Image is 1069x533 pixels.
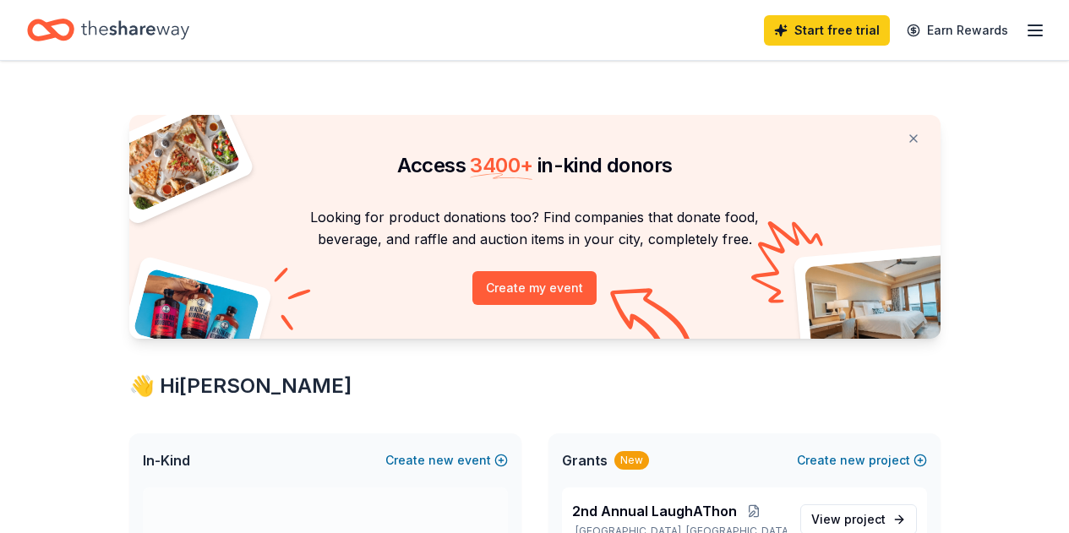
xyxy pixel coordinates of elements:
span: Access in-kind donors [397,153,673,177]
button: Createnewproject [797,450,927,470]
div: 👋 Hi [PERSON_NAME] [129,373,941,400]
p: Looking for product donations too? Find companies that donate food, beverage, and raffle and auct... [150,206,920,251]
button: Createnewevent [385,450,508,470]
img: Curvy arrow [610,288,695,351]
span: new [840,450,865,470]
span: Grants [562,450,608,470]
span: new [428,450,454,470]
span: project [844,512,886,526]
a: Home [27,10,189,50]
span: 2nd Annual LaughAThon [572,501,737,521]
button: Create my event [472,271,597,305]
img: Pizza [110,105,242,213]
span: 3400 + [470,153,532,177]
div: New [614,451,649,470]
a: Earn Rewards [897,15,1018,46]
span: View [811,509,886,530]
a: Start free trial [764,15,890,46]
span: In-Kind [143,450,190,470]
